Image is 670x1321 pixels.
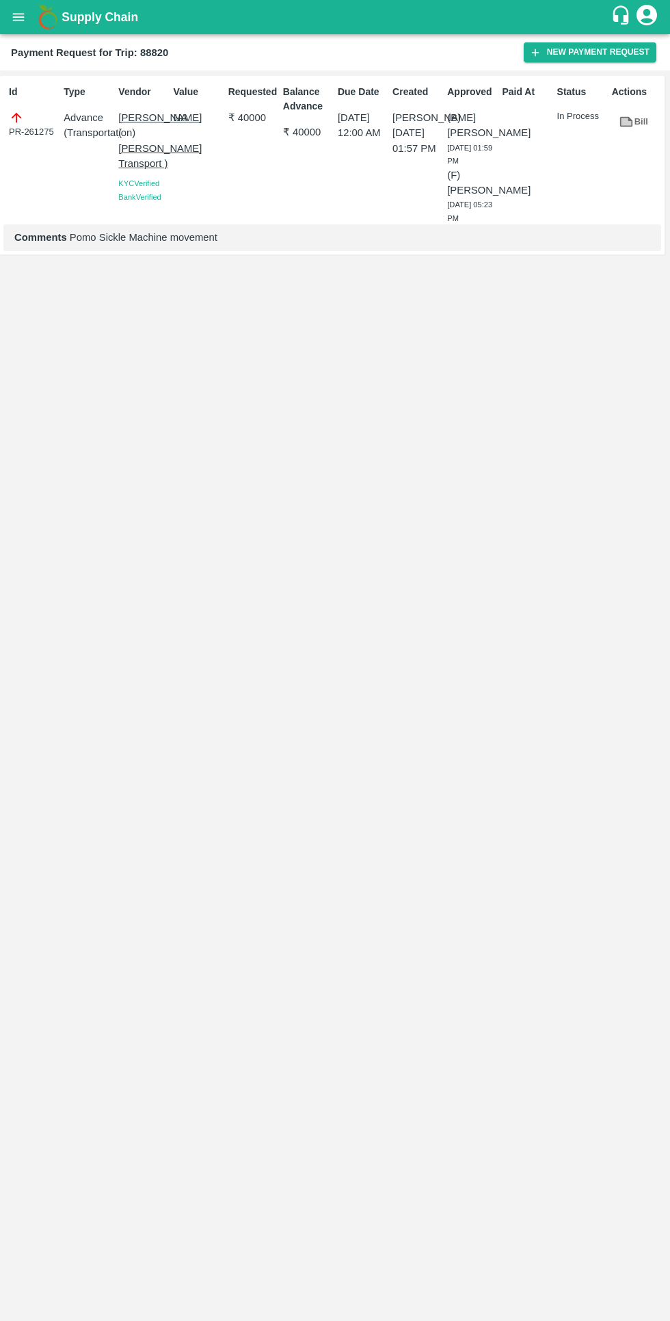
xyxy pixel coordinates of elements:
[62,10,138,24] b: Supply Chain
[64,85,113,99] p: Type
[228,85,278,99] p: Requested
[283,125,332,140] p: ₹ 40000
[612,110,656,134] a: Bill
[447,200,492,222] span: [DATE] 05:23 PM
[392,125,442,156] p: [DATE] 01:57 PM
[11,47,168,58] b: Payment Request for Trip: 88820
[14,230,650,245] p: Pomo Sickle Machine movement
[338,85,387,99] p: Due Date
[173,85,222,99] p: Value
[557,85,606,99] p: Status
[34,3,62,31] img: logo
[392,85,442,99] p: Created
[338,110,387,141] p: [DATE] 12:00 AM
[118,193,161,201] span: Bank Verified
[3,1,34,33] button: open drawer
[173,110,222,125] p: NA
[612,85,661,99] p: Actions
[447,85,496,99] p: Approved
[9,85,58,99] p: Id
[118,110,167,171] p: [PERSON_NAME] ( [PERSON_NAME] Transport )
[228,110,278,125] p: ₹ 40000
[64,125,113,140] p: ( Transportation )
[611,5,634,29] div: customer-support
[118,85,167,99] p: Vendor
[447,168,496,198] p: (F) [PERSON_NAME]
[524,42,656,62] button: New Payment Request
[557,110,606,123] p: In Process
[392,110,442,125] p: [PERSON_NAME]
[634,3,659,31] div: account of current user
[447,144,492,166] span: [DATE] 01:59 PM
[9,110,58,139] div: PR-261275
[283,85,332,114] p: Balance Advance
[64,110,113,125] p: Advance
[62,8,611,27] a: Supply Chain
[14,232,67,243] b: Comments
[502,85,551,99] p: Paid At
[447,110,496,141] p: (B) [PERSON_NAME]
[118,179,159,187] span: KYC Verified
